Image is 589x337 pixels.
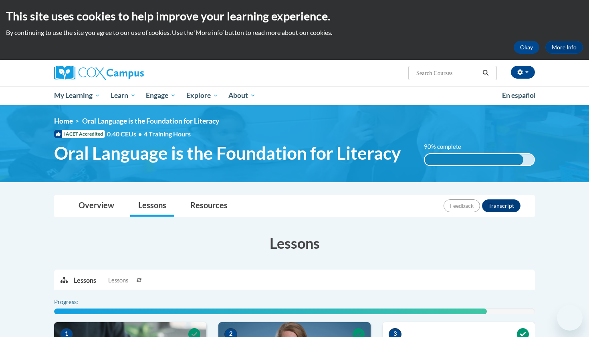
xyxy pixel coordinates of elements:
[130,195,174,217] a: Lessons
[82,117,219,125] span: Oral Language is the Foundation for Literacy
[71,195,122,217] a: Overview
[141,86,181,105] a: Engage
[425,154,523,165] div: 90% complete
[74,276,96,285] p: Lessons
[424,142,470,151] label: 90% complete
[502,91,536,99] span: En español
[42,86,547,105] div: Main menu
[444,199,480,212] button: Feedback
[182,195,236,217] a: Resources
[228,91,256,100] span: About
[105,86,141,105] a: Learn
[224,86,261,105] a: About
[54,298,100,307] label: Progress:
[511,66,535,79] button: Account Settings
[54,142,401,164] span: Oral Language is the Foundation for Literacy
[54,66,144,80] img: Cox Campus
[416,68,480,78] input: Search Courses
[6,8,583,24] h2: This site uses cookies to help improve your learning experience.
[144,130,191,138] span: 4 Training Hours
[545,41,583,54] a: More Info
[138,130,142,138] span: •
[49,86,105,105] a: My Learning
[111,91,136,100] span: Learn
[54,117,73,125] a: Home
[480,68,492,78] button: Search
[107,130,144,138] span: 0.40 CEUs
[54,91,100,100] span: My Learning
[186,91,218,100] span: Explore
[497,87,541,104] a: En español
[514,41,539,54] button: Okay
[54,233,535,253] h3: Lessons
[181,86,224,105] a: Explore
[6,28,583,37] p: By continuing to use the site you agree to our use of cookies. Use the ‘More info’ button to read...
[54,66,206,80] a: Cox Campus
[482,199,520,212] button: Transcript
[54,130,105,138] span: IACET Accredited
[557,305,583,331] iframe: Button to launch messaging window
[108,276,128,285] span: Lessons
[146,91,176,100] span: Engage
